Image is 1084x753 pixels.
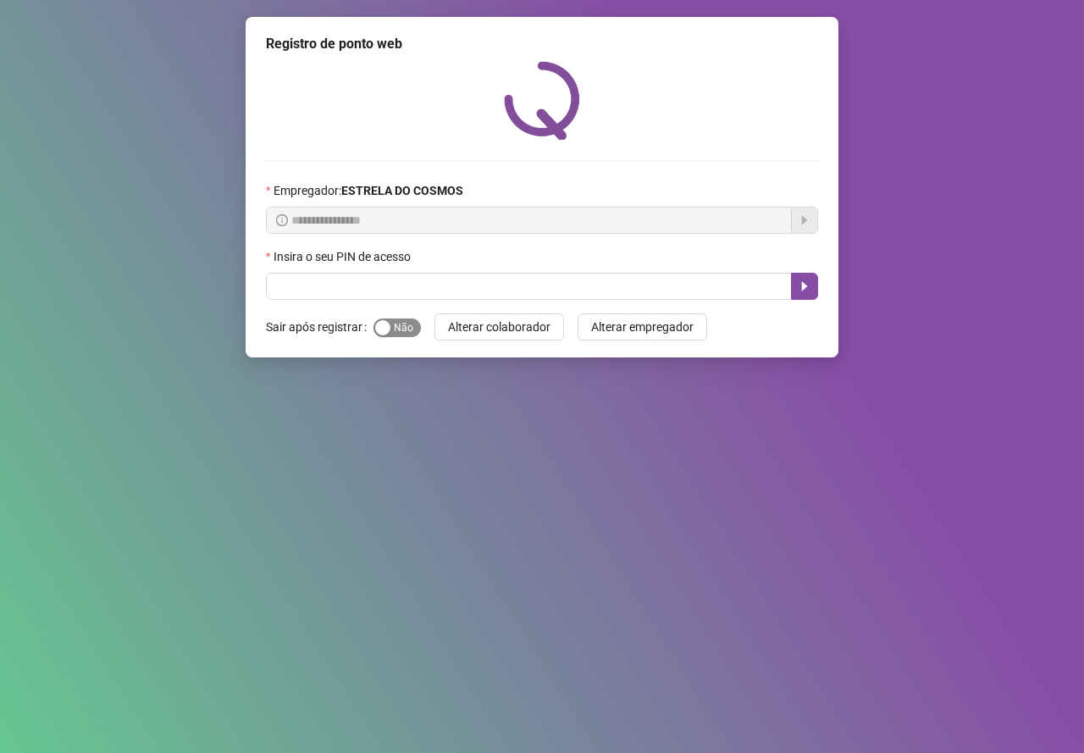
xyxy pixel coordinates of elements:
span: info-circle [276,214,288,226]
span: Alterar empregador [591,318,694,336]
img: QRPoint [504,61,580,140]
span: caret-right [798,280,811,293]
label: Sair após registrar [266,313,373,341]
span: Empregador : [274,181,463,200]
strong: ESTRELA DO COSMOS [341,184,463,197]
div: Registro de ponto web [266,34,818,54]
button: Alterar colaborador [434,313,564,341]
label: Insira o seu PIN de acesso [266,247,422,266]
button: Alterar empregador [578,313,707,341]
span: Alterar colaborador [448,318,550,336]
